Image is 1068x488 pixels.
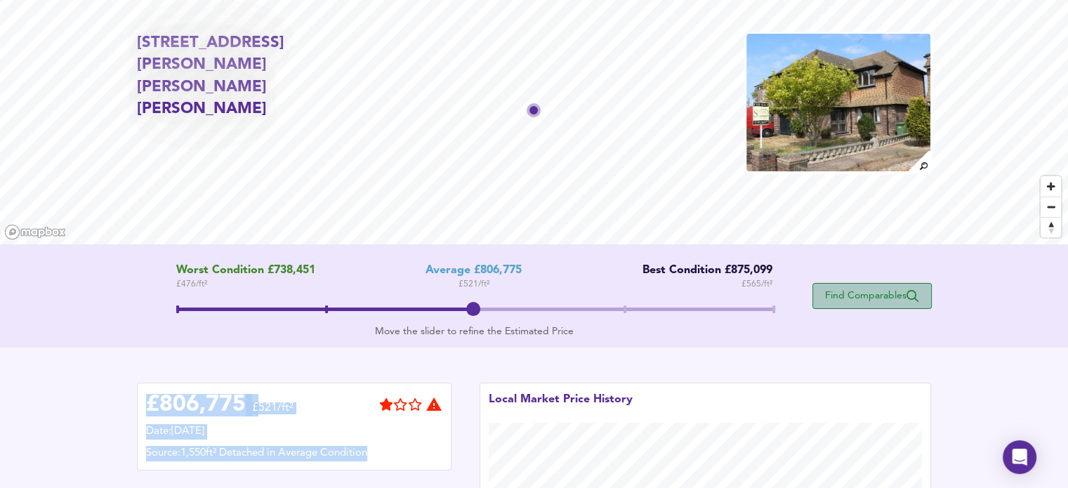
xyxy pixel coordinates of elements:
[907,149,932,173] img: search
[146,446,442,461] div: Source: 1,550ft² Detached in Average Condition
[1041,218,1061,237] span: Reset bearing to north
[176,277,315,291] span: £ 476 / ft²
[459,277,489,291] span: £ 521 / ft²
[741,277,772,291] span: £ 565 / ft²
[632,264,772,277] div: Best Condition £875,099
[146,395,246,416] div: £ 806,775
[252,402,294,423] span: £521/ft²
[1003,440,1036,474] div: Open Intercom Messenger
[1041,176,1061,197] button: Zoom in
[426,264,522,277] div: Average £806,775
[1041,197,1061,217] button: Zoom out
[176,324,772,338] div: Move the slider to refine the Estimated Price
[146,424,442,440] div: Date: [DATE]
[745,32,932,173] img: property
[820,289,924,303] span: Find Comparables
[812,283,932,309] button: Find Comparables
[1041,217,1061,237] button: Reset bearing to north
[4,224,66,240] a: Mapbox homepage
[489,392,633,423] div: Local Market Price History
[137,32,391,121] h2: [STREET_ADDRESS][PERSON_NAME][PERSON_NAME][PERSON_NAME]
[176,264,315,277] span: Worst Condition £738,451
